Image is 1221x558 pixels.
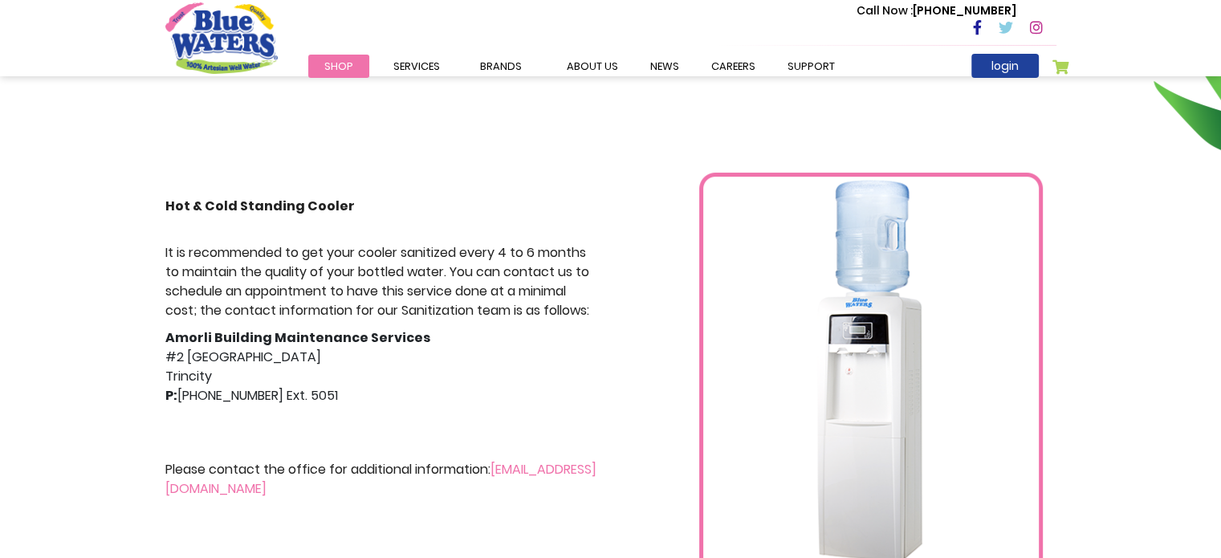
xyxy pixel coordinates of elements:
strong: Hot & Cold Standing Cooler [165,197,355,215]
a: News [634,55,695,78]
p: Please contact the office for additional information: [165,460,599,499]
a: careers [695,55,771,78]
a: support [771,55,851,78]
span: Call Now : [857,2,913,18]
p: [PHONE_NUMBER] [857,2,1016,19]
a: login [971,54,1039,78]
a: [EMAIL_ADDRESS][DOMAIN_NAME] [165,460,596,498]
div: #2 [GEOGRAPHIC_DATA] Trincity [PHONE_NUMBER] Ext. 5051 [165,243,599,499]
span: Brands [480,59,522,74]
a: about us [551,55,634,78]
span: Services [393,59,440,74]
a: store logo [165,2,278,73]
strong: P: [165,386,177,405]
span: Shop [324,59,353,74]
strong: Amorli Building Maintenance Services [165,328,430,347]
p: It is recommended to get your cooler sanitized every 4 to 6 months to maintain the quality of you... [165,243,599,320]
